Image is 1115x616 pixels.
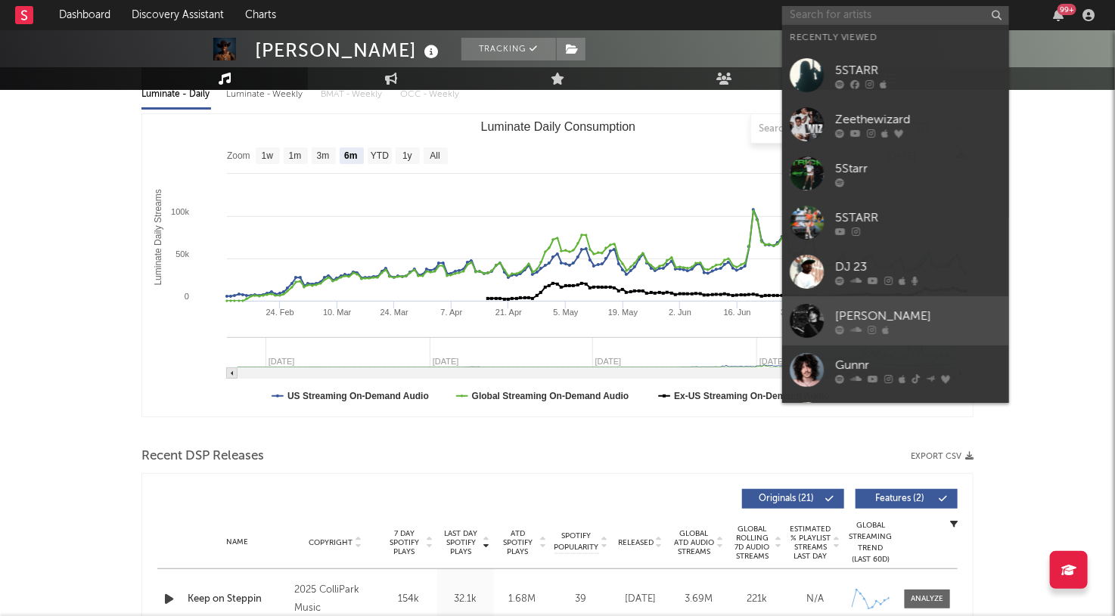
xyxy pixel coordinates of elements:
[141,447,264,466] span: Recent DSP Releases
[781,308,808,317] text: 30. Jun
[495,308,522,317] text: 21. Apr
[731,592,782,607] div: 221k
[171,207,189,216] text: 100k
[188,592,287,607] a: Keep on Steppin
[554,592,607,607] div: 39
[309,538,353,547] span: Copyright
[751,123,911,135] input: Search by song name or URL
[384,592,433,607] div: 154k
[554,531,599,553] span: Spotify Popularity
[835,308,1002,326] div: [PERSON_NAME]
[782,51,1009,100] a: 5STARR
[615,592,666,607] div: [DATE]
[441,308,463,317] text: 7. Apr
[865,494,935,503] span: Features ( 2 )
[317,151,330,162] text: 3m
[790,592,840,607] div: N/A
[835,357,1002,375] div: Gunnr
[835,258,1002,277] div: DJ 23
[227,151,250,162] text: Zoom
[262,151,274,162] text: 1w
[782,296,1009,345] a: [PERSON_NAME]
[782,345,1009,395] a: Gunnr
[835,62,1002,80] div: 5STARR
[724,308,751,317] text: 16. Jun
[371,151,389,162] text: YTD
[344,151,357,162] text: 6m
[782,247,1009,296] a: DJ 23
[790,525,831,561] span: Estimated % Playlist Streams Last Day
[554,308,579,317] text: 5. May
[142,114,974,416] svg: Luminate Daily Consumption
[835,111,1002,129] div: Zeethewizard
[384,529,424,556] span: 7 Day Spotify Plays
[441,592,490,607] div: 32.1k
[752,494,821,503] span: Originals ( 21 )
[1058,4,1076,15] div: 99 +
[782,198,1009,247] a: 5STARR
[673,592,724,607] div: 3.69M
[608,308,638,317] text: 19. May
[618,538,654,547] span: Released
[674,391,830,401] text: Ex-US Streaming On-Demand Audio
[835,209,1002,228] div: 5STARR
[323,308,352,317] text: 10. Mar
[380,308,409,317] text: 24. Mar
[226,82,306,107] div: Luminate - Weekly
[835,160,1002,178] div: 5Starr
[731,525,773,561] span: Global Rolling 7D Audio Streams
[848,520,893,565] div: Global Streaming Trend (Last 60D)
[402,151,412,162] text: 1y
[289,151,302,162] text: 1m
[266,308,294,317] text: 24. Feb
[790,29,1002,47] div: Recently Viewed
[498,529,538,556] span: ATD Spotify Plays
[673,529,715,556] span: Global ATD Audio Streams
[461,38,556,60] button: Tracking
[255,38,443,63] div: [PERSON_NAME]
[669,308,691,317] text: 2. Jun
[1053,9,1064,21] button: 99+
[782,6,1009,25] input: Search for artists
[141,82,211,107] div: Luminate - Daily
[856,489,958,509] button: Features(2)
[185,292,189,301] text: 0
[782,395,1009,444] a: xaviersobased
[782,100,1009,149] a: Zeethewizard
[188,537,287,548] div: Name
[287,391,429,401] text: US Streaming On-Demand Audio
[472,391,629,401] text: Global Streaming On-Demand Audio
[742,489,844,509] button: Originals(21)
[441,529,481,556] span: Last Day Spotify Plays
[498,592,547,607] div: 1.68M
[911,452,974,461] button: Export CSV
[175,249,189,258] text: 50k
[153,189,163,285] text: Luminate Daily Streams
[430,151,439,162] text: All
[782,149,1009,198] a: 5Starr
